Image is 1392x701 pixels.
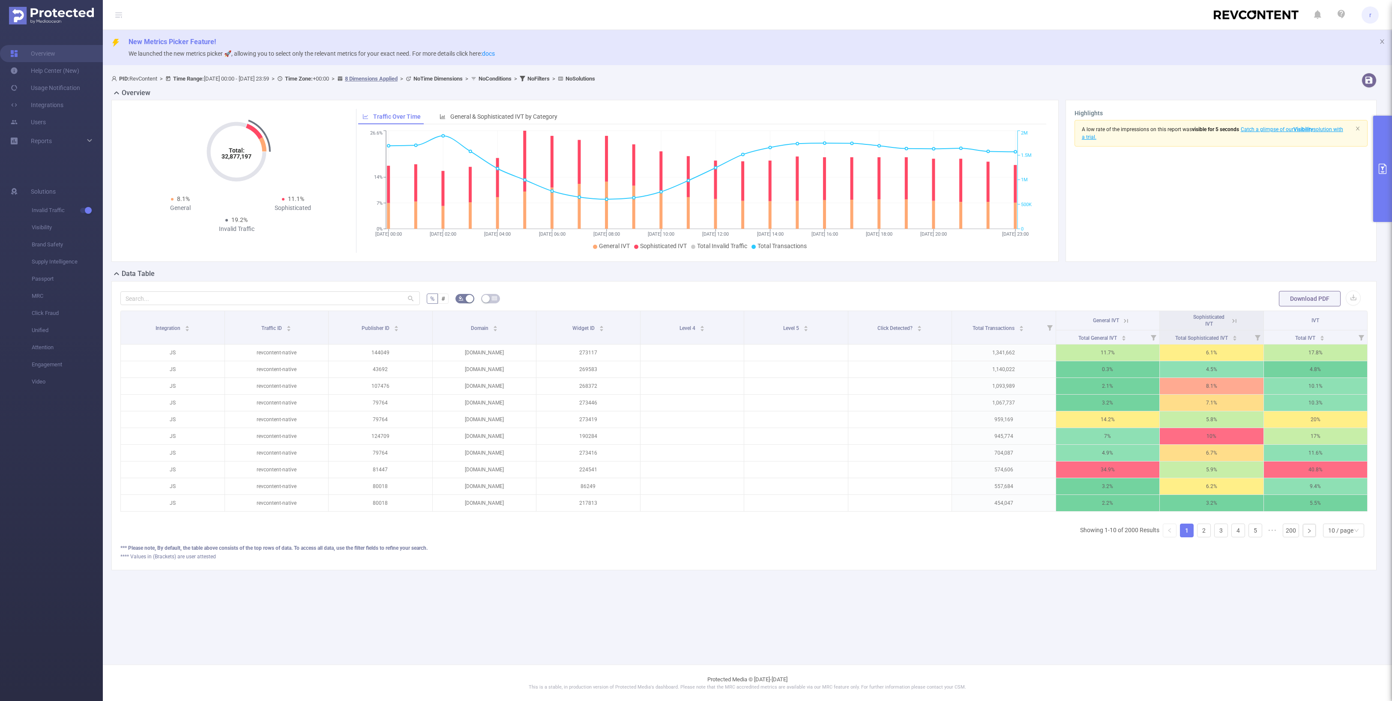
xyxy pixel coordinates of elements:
b: visible for 5 seconds [1192,126,1239,132]
span: Integration [156,325,182,331]
p: 4.8% [1264,361,1368,377]
p: JS [121,461,225,478]
p: revcontent-native [225,378,329,394]
p: 959,169 [952,411,1056,428]
h2: Data Table [122,269,155,279]
tspan: [DATE] 10:00 [648,231,674,237]
span: Total IVT [1295,335,1317,341]
i: icon: bg-colors [458,296,464,301]
i: Filter menu [1147,330,1159,344]
span: Total Transactions [973,325,1016,331]
i: icon: down [1354,528,1359,534]
img: Protected Media [9,7,94,24]
p: revcontent-native [225,428,329,444]
p: 1,140,022 [952,361,1056,377]
div: Sort [1121,334,1126,339]
p: JS [121,345,225,361]
tspan: [DATE] 14:00 [757,231,784,237]
p: 1,067,737 [952,395,1056,411]
p: 144049 [329,345,432,361]
p: revcontent-native [225,495,329,511]
i: icon: caret-down [599,328,604,330]
a: Usage Notification [10,79,80,96]
div: Sort [700,324,705,330]
p: 17.8% [1264,345,1368,361]
i: icon: caret-up [493,324,497,327]
tspan: 0% [377,226,383,232]
p: 3.2% [1056,395,1160,411]
div: **** Values in (Brackets) are user attested [120,553,1368,560]
span: Total General IVT [1078,335,1118,341]
tspan: [DATE] 08:00 [593,231,620,237]
p: 4.9% [1056,445,1160,461]
tspan: [DATE] 06:00 [539,231,566,237]
i: icon: caret-up [917,324,922,327]
li: Next Page [1302,524,1316,537]
p: 273117 [536,345,640,361]
a: 2 [1197,524,1210,537]
p: 81447 [329,461,432,478]
button: icon: close [1355,124,1360,133]
span: Invalid Traffic [32,202,103,219]
span: Total Transactions [757,243,807,249]
p: 574,606 [952,461,1056,478]
li: Showing 1-10 of 2000 Results [1080,524,1159,537]
a: 5 [1249,524,1262,537]
p: 6.7% [1160,445,1263,461]
i: icon: caret-down [287,328,291,330]
i: icon: caret-up [700,324,704,327]
span: We launched the new metrics picker 🚀, allowing you to select only the relevant metrics for your e... [129,50,495,57]
i: icon: caret-up [394,324,399,327]
i: icon: caret-up [1019,324,1024,327]
tspan: [DATE] 18:00 [866,231,892,237]
span: Click Fraud [32,305,103,322]
span: MRC [32,288,103,305]
a: 200 [1283,524,1299,537]
tspan: 1M [1021,177,1028,183]
span: IVT [1311,318,1319,324]
a: Users [10,114,46,131]
p: 5.8% [1160,411,1263,428]
i: icon: table [492,296,497,301]
p: 43692 [329,361,432,377]
span: Traffic Over Time [373,113,421,120]
span: Total Invalid Traffic [697,243,747,249]
p: [DOMAIN_NAME] [433,445,536,461]
i: icon: user [111,76,119,81]
i: icon: thunderbolt [111,39,120,47]
button: Download PDF [1279,291,1341,306]
tspan: 7% [377,201,383,206]
a: Overview [10,45,55,62]
span: # [441,295,445,302]
a: Integrations [10,96,63,114]
tspan: 0 [1021,226,1024,232]
i: icon: caret-down [1320,337,1325,340]
p: 190284 [536,428,640,444]
tspan: [DATE] 04:00 [485,231,511,237]
i: icon: caret-up [287,324,291,327]
div: Sort [493,324,498,330]
p: 17% [1264,428,1368,444]
li: Previous Page [1163,524,1176,537]
i: icon: caret-down [493,328,497,330]
div: 10 / page [1328,524,1353,537]
p: 273416 [536,445,640,461]
p: 1,341,662 [952,345,1056,361]
p: revcontent-native [225,361,329,377]
span: Visibility [32,219,103,236]
p: [DOMAIN_NAME] [433,378,536,394]
p: 0.3% [1056,361,1160,377]
i: Filter menu [1044,311,1056,344]
i: icon: caret-up [1232,334,1237,337]
p: [DOMAIN_NAME] [433,395,536,411]
a: 1 [1180,524,1193,537]
li: 3 [1214,524,1228,537]
p: 79764 [329,445,432,461]
div: Sort [917,324,922,330]
a: Reports [31,132,52,150]
i: icon: close [1379,39,1385,45]
p: JS [121,411,225,428]
tspan: [DATE] 16:00 [811,231,838,237]
span: New Metrics Picker Feature! [129,38,216,46]
button: icon: close [1379,37,1385,46]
